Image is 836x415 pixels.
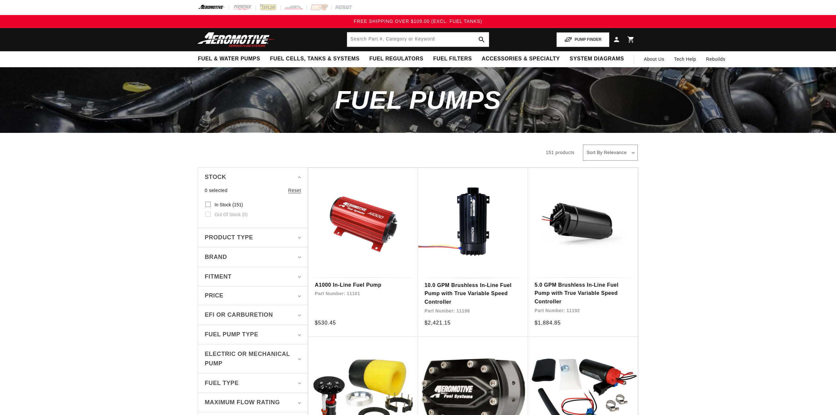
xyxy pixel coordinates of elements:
summary: Fuel Cells, Tanks & Systems [265,51,364,67]
span: Electric or Mechanical Pump [205,349,296,368]
summary: Fuel Filters [428,51,477,67]
summary: Fuel Regulators [364,51,428,67]
span: EFI or Carburetion [205,310,273,320]
a: A1000 In-Line Fuel Pump [315,281,411,289]
button: PUMP FINDER [556,32,609,47]
span: Tech Help [674,56,696,63]
span: System Diagrams [570,56,624,62]
span: Product type [205,233,253,242]
span: 0 selected [205,187,228,194]
span: Rebuilds [706,56,725,63]
span: Fitment [205,272,232,281]
summary: Fuel & Water Pumps [193,51,265,67]
a: About Us [639,51,669,67]
summary: Price [205,286,301,305]
span: Fuel Pump Type [205,330,258,339]
span: Maximum Flow Rating [205,398,280,407]
summary: Product type (0 selected) [205,228,301,247]
span: FREE SHIPPING OVER $109.00 (EXCL. FUEL TANKS) [354,19,482,24]
summary: Stock (0 selected) [205,168,301,187]
span: Fuel Pumps [335,86,501,114]
button: search button [474,32,489,47]
span: Stock [205,172,226,182]
input: Search by Part Number, Category or Keyword [347,32,489,47]
a: 10.0 GPM Brushless In-Line Fuel Pump with True Variable Speed Controller [425,281,522,306]
summary: Accessories & Specialty [477,51,565,67]
summary: Rebuilds [701,51,730,67]
span: About Us [644,56,664,62]
span: 151 products [546,150,574,155]
span: Accessories & Specialty [482,56,560,62]
span: Price [205,291,223,300]
summary: Fuel Type (0 selected) [205,374,301,393]
span: Fuel & Water Pumps [198,56,260,62]
summary: Maximum Flow Rating (0 selected) [205,393,301,412]
summary: Tech Help [669,51,701,67]
summary: Brand (0 selected) [205,247,301,267]
a: Reset [288,187,301,194]
summary: EFI or Carburetion (0 selected) [205,305,301,325]
summary: System Diagrams [565,51,629,67]
span: Brand [205,252,227,262]
img: Aeromotive [196,32,277,47]
summary: Electric or Mechanical Pump (0 selected) [205,344,301,373]
span: Fuel Cells, Tanks & Systems [270,56,360,62]
span: In stock (151) [215,202,243,208]
span: Fuel Regulators [369,56,423,62]
span: Out of stock (0) [215,212,248,217]
summary: Fuel Pump Type (0 selected) [205,325,301,344]
span: Fuel Type [205,378,239,388]
summary: Fitment (0 selected) [205,267,301,286]
span: Fuel Filters [433,56,472,62]
a: 5.0 GPM Brushless In-Line Fuel Pump with True Variable Speed Controller [535,281,631,306]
